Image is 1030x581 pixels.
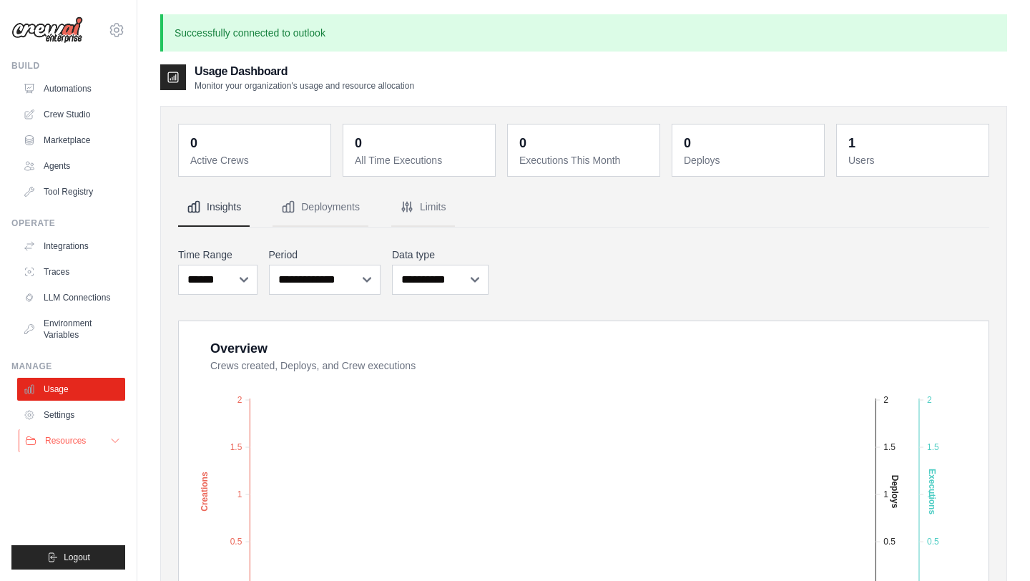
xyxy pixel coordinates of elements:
[684,153,815,167] dt: Deploys
[17,235,125,258] a: Integrations
[883,489,888,499] tspan: 1
[11,361,125,372] div: Manage
[890,475,900,509] text: Deploys
[17,404,125,426] a: Settings
[17,312,125,346] a: Environment Variables
[17,180,125,203] a: Tool Registry
[391,188,455,227] button: Limits
[160,14,1007,52] p: Successfully connected to outlook
[195,80,414,92] p: Monitor your organization's usage and resource allocation
[195,63,414,80] h2: Usage Dashboard
[684,133,691,153] div: 0
[269,248,381,262] label: Period
[927,442,939,452] tspan: 1.5
[178,188,250,227] button: Insights
[17,378,125,401] a: Usage
[230,442,242,452] tspan: 1.5
[519,153,651,167] dt: Executions This Month
[190,153,322,167] dt: Active Crews
[392,248,489,262] label: Data type
[355,133,362,153] div: 0
[927,469,937,514] text: Executions
[178,188,989,227] nav: Tabs
[19,429,127,452] button: Resources
[355,153,486,167] dt: All Time Executions
[17,155,125,177] a: Agents
[273,188,368,227] button: Deployments
[210,338,268,358] div: Overview
[11,545,125,570] button: Logout
[237,489,242,499] tspan: 1
[519,133,526,153] div: 0
[11,60,125,72] div: Build
[17,260,125,283] a: Traces
[200,472,210,512] text: Creations
[883,395,888,405] tspan: 2
[190,133,197,153] div: 0
[927,395,932,405] tspan: 2
[883,537,896,547] tspan: 0.5
[17,77,125,100] a: Automations
[45,435,86,446] span: Resources
[17,129,125,152] a: Marketplace
[230,537,242,547] tspan: 0.5
[237,395,242,405] tspan: 2
[17,103,125,126] a: Crew Studio
[210,358,971,373] dt: Crews created, Deploys, and Crew executions
[848,153,980,167] dt: Users
[848,133,855,153] div: 1
[927,537,939,547] tspan: 0.5
[11,16,83,44] img: Logo
[17,286,125,309] a: LLM Connections
[883,442,896,452] tspan: 1.5
[64,552,90,563] span: Logout
[11,218,125,229] div: Operate
[178,248,257,262] label: Time Range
